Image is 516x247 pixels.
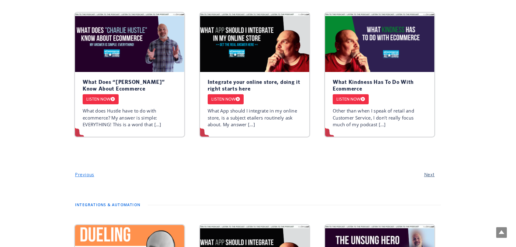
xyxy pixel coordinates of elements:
div: Listen now [83,94,119,104]
p: Other than when I speak of retail and Customer Service, I don’t really focus much of my podcast […] [333,107,427,128]
h2: What Does “[PERSON_NAME]” Know About Ecommerce [83,79,177,92]
div: Listen now [333,94,369,104]
h2: Integrate your online store, doing it right starts here [208,79,302,92]
img: hustle ecommerce [75,13,184,72]
img: What Kindness Has to Do With Ecommerce [325,13,434,72]
div: Listen now [208,94,244,104]
a: Top [496,227,507,238]
img: Integrate your online store [200,13,309,72]
a: Integrate your online store Integrate your online store, doing it right starts here Listen now Wh... [200,13,309,136]
a: What Kindness Has to Do With Ecommerce What Kindness Has To Do With Ecommerce Listen now Other th... [325,13,434,136]
button: Previous [73,171,96,179]
p: What App should I integrate in my online store, is a subject etailers routinely ask about. My ans... [208,107,302,128]
a: hustle ecommerce What Does “[PERSON_NAME]” Know About Ecommerce Listen now What does Hustle have ... [75,13,184,136]
button: Next [422,171,436,179]
h2: What Kindness Has To Do With Ecommerce [333,79,427,92]
p: What does Hustle have to do with ecommerce? My answer is simple: EVERYTHING! This is a word that […] [83,107,177,128]
h1: Integrations & Automation [75,203,145,207]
